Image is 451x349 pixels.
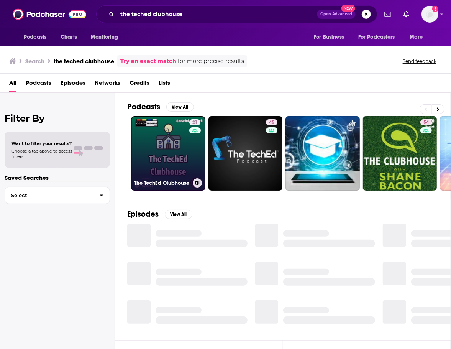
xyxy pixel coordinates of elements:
[314,32,344,43] span: For Business
[189,119,200,125] a: 21
[95,77,120,92] a: Networks
[266,119,277,125] a: 45
[130,77,149,92] a: Credits
[91,32,118,43] span: Monitoring
[61,77,85,92] a: Episodes
[5,113,110,124] h2: Filter By
[25,58,44,65] h3: Search
[269,119,274,127] span: 45
[18,30,56,44] button: open menu
[423,119,429,127] span: 54
[165,210,192,219] button: View All
[400,58,439,64] button: Send feedback
[341,5,355,12] span: New
[192,119,197,127] span: 21
[85,30,128,44] button: open menu
[11,148,72,159] span: Choose a tab above to access filters.
[320,12,352,16] span: Open Advanced
[5,193,93,198] span: Select
[120,57,176,66] a: Try an exact match
[432,6,438,12] svg: Add a profile image
[127,102,160,112] h2: Podcasts
[420,119,432,125] a: 54
[381,8,394,21] a: Show notifications dropdown
[5,174,110,181] p: Saved Searches
[317,10,356,19] button: Open AdvancedNew
[421,6,438,23] span: Logged in as RobinBectel
[96,5,377,23] div: Search podcasts, credits, & more...
[127,209,159,219] h2: Episodes
[117,8,317,20] input: Search podcasts, credits, & more...
[61,32,77,43] span: Charts
[11,141,72,146] span: Want to filter your results?
[353,30,406,44] button: open menu
[127,102,194,112] a: PodcastsView All
[405,30,433,44] button: open menu
[421,6,438,23] img: User Profile
[400,8,412,21] a: Show notifications dropdown
[127,209,192,219] a: EpisodesView All
[134,180,190,186] h3: The TechEd Clubhouse
[178,57,244,66] span: for more precise results
[24,32,46,43] span: Podcasts
[5,187,110,204] button: Select
[56,30,82,44] a: Charts
[410,32,423,43] span: More
[358,32,395,43] span: For Podcasters
[363,116,437,191] a: 54
[131,116,205,191] a: 21The TechEd Clubhouse
[166,102,194,112] button: View All
[308,30,354,44] button: open menu
[421,6,438,23] button: Show profile menu
[26,77,51,92] a: Podcasts
[208,116,283,191] a: 45
[159,77,170,92] a: Lists
[9,77,16,92] a: All
[54,58,114,65] h3: the teched clubhouse
[13,7,86,21] img: Podchaser - Follow, Share and Rate Podcasts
